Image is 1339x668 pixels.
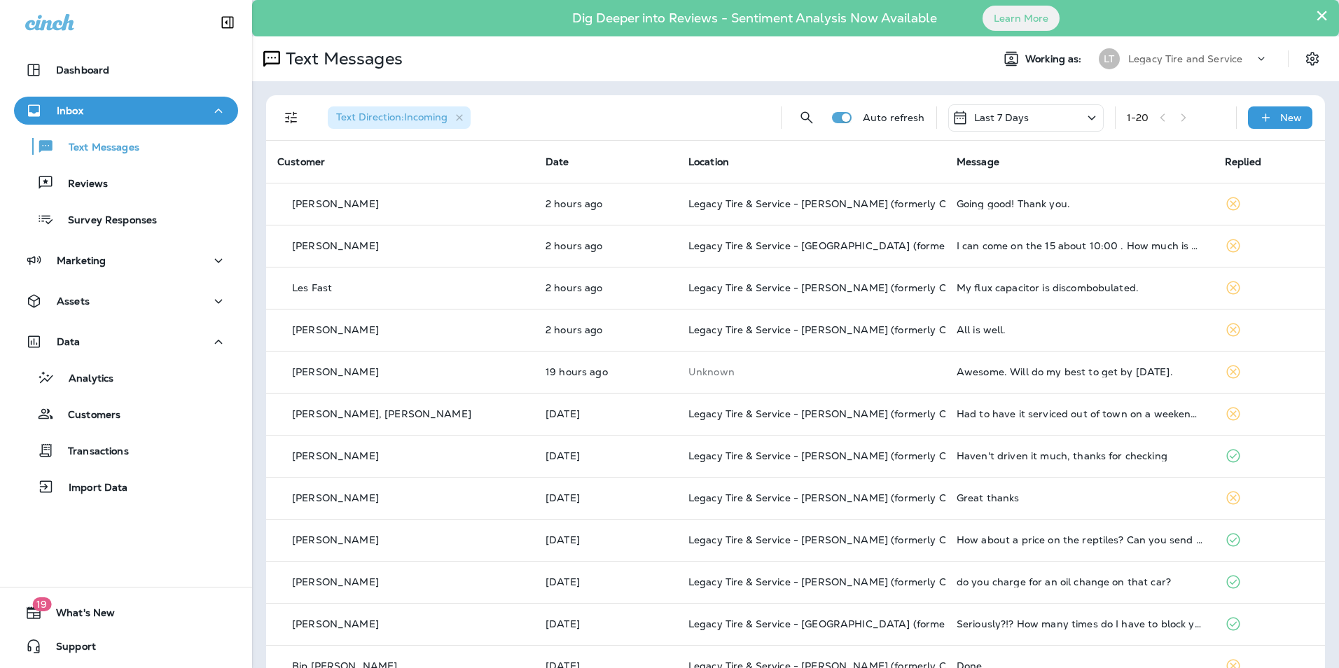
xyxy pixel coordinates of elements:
[292,534,379,545] p: [PERSON_NAME]
[292,366,379,377] p: [PERSON_NAME]
[14,363,238,392] button: Analytics
[546,534,666,545] p: Oct 6, 2025 12:29 PM
[688,323,1026,336] span: Legacy Tire & Service - [PERSON_NAME] (formerly Chelsea Tire Pros)
[688,366,934,377] p: This customer does not have a last location and the phone number they messaged is not assigned to...
[14,204,238,234] button: Survey Responses
[957,450,1202,461] div: Haven't driven it much, thanks for checking
[1025,53,1085,65] span: Working as:
[688,618,1083,630] span: Legacy Tire & Service - [GEOGRAPHIC_DATA] (formerly Magic City Tire & Service)
[546,576,666,587] p: Oct 5, 2025 01:19 PM
[546,366,666,377] p: Oct 7, 2025 04:55 PM
[688,450,1026,462] span: Legacy Tire & Service - [PERSON_NAME] (formerly Chelsea Tire Pros)
[546,240,666,251] p: Oct 8, 2025 10:24 AM
[532,16,978,20] p: Dig Deeper into Reviews - Sentiment Analysis Now Available
[57,336,81,347] p: Data
[14,132,238,161] button: Text Messages
[546,408,666,419] p: Oct 7, 2025 10:34 AM
[14,472,238,501] button: Import Data
[1280,112,1302,123] p: New
[546,450,666,461] p: Oct 7, 2025 10:25 AM
[1225,155,1261,168] span: Replied
[292,576,379,587] p: [PERSON_NAME]
[688,239,1106,252] span: Legacy Tire & Service - [GEOGRAPHIC_DATA] (formerly Chalkville Auto & Tire Service)
[32,597,51,611] span: 19
[957,366,1202,377] div: Awesome. Will do my best to get by tomorrow.
[277,104,305,132] button: Filters
[1099,48,1120,69] div: LT
[54,409,120,422] p: Customers
[292,240,379,251] p: [PERSON_NAME]
[292,492,379,503] p: [PERSON_NAME]
[292,198,379,209] p: [PERSON_NAME]
[57,105,83,116] p: Inbox
[14,399,238,429] button: Customers
[546,492,666,503] p: Oct 6, 2025 01:12 PM
[336,111,448,123] span: Text Direction : Incoming
[983,6,1060,31] button: Learn More
[546,618,666,629] p: Oct 5, 2025 10:28 AM
[55,482,128,495] p: Import Data
[688,534,1026,546] span: Legacy Tire & Service - [PERSON_NAME] (formerly Chelsea Tire Pros)
[957,198,1202,209] div: Going good! Thank you.
[280,48,403,69] p: Text Messages
[957,324,1202,335] div: All is well.
[688,576,1026,588] span: Legacy Tire & Service - [PERSON_NAME] (formerly Chelsea Tire Pros)
[957,576,1202,587] div: do you charge for an oil change on that car?
[56,64,109,76] p: Dashboard
[292,282,332,293] p: Les Fast
[14,246,238,274] button: Marketing
[688,281,1026,294] span: Legacy Tire & Service - [PERSON_NAME] (formerly Chelsea Tire Pros)
[57,295,90,307] p: Assets
[292,408,471,419] p: [PERSON_NAME], [PERSON_NAME]
[546,198,666,209] p: Oct 8, 2025 10:31 AM
[14,97,238,125] button: Inbox
[688,155,729,168] span: Location
[957,492,1202,503] div: Great thanks
[974,112,1029,123] p: Last 7 Days
[957,240,1202,251] div: I can come on the 15 about 10:00 . How much is oil change ?
[14,287,238,315] button: Assets
[957,408,1202,419] div: Had to have it serviced out of town on a weekend. The car hasn't been available M-F.
[1128,53,1242,64] p: Legacy Tire and Service
[1315,4,1328,27] button: Close
[42,607,115,624] span: What's New
[957,534,1202,545] div: How about a price on the reptiles? Can you send me a pic of the Carlisle?
[546,282,666,293] p: Oct 8, 2025 10:19 AM
[42,641,96,657] span: Support
[1300,46,1325,71] button: Settings
[546,324,666,335] p: Oct 8, 2025 10:19 AM
[277,155,325,168] span: Customer
[957,618,1202,629] div: Seriously?!? How many times do I have to block you!?!?
[14,56,238,84] button: Dashboard
[688,197,1026,210] span: Legacy Tire & Service - [PERSON_NAME] (formerly Chelsea Tire Pros)
[57,255,106,266] p: Marketing
[55,373,113,386] p: Analytics
[957,282,1202,293] div: My flux capacitor is discombobulated.
[292,324,379,335] p: [PERSON_NAME]
[14,599,238,627] button: 19What's New
[14,328,238,356] button: Data
[55,141,139,155] p: Text Messages
[546,155,569,168] span: Date
[14,632,238,660] button: Support
[54,214,157,228] p: Survey Responses
[957,155,999,168] span: Message
[292,450,379,461] p: [PERSON_NAME]
[688,408,1026,420] span: Legacy Tire & Service - [PERSON_NAME] (formerly Chelsea Tire Pros)
[292,618,379,629] p: [PERSON_NAME]
[208,8,247,36] button: Collapse Sidebar
[793,104,821,132] button: Search Messages
[328,106,471,129] div: Text Direction:Incoming
[863,112,925,123] p: Auto refresh
[54,178,108,191] p: Reviews
[688,492,1026,504] span: Legacy Tire & Service - [PERSON_NAME] (formerly Chelsea Tire Pros)
[54,445,129,459] p: Transactions
[1127,112,1149,123] div: 1 - 20
[14,436,238,465] button: Transactions
[14,168,238,197] button: Reviews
